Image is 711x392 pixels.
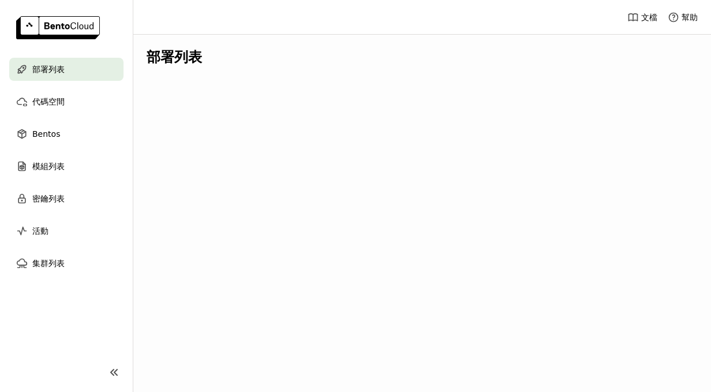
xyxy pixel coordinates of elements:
span: 部署列表 [32,62,65,76]
a: 模組列表 [9,155,124,178]
span: 代碼空間 [32,95,65,109]
span: 密鑰列表 [32,192,65,206]
span: 幫助 [682,12,698,23]
span: Bentos [32,127,60,141]
span: 模組列表 [32,159,65,173]
img: logo [16,16,100,39]
a: 密鑰列表 [9,187,124,210]
a: Bentos [9,122,124,145]
a: 文檔 [627,12,657,23]
span: 集群列表 [32,256,65,270]
a: 集群列表 [9,252,124,275]
div: 幫助 [668,12,698,23]
a: 活動 [9,219,124,242]
span: 活動 [32,224,48,238]
span: 文檔 [641,12,657,23]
